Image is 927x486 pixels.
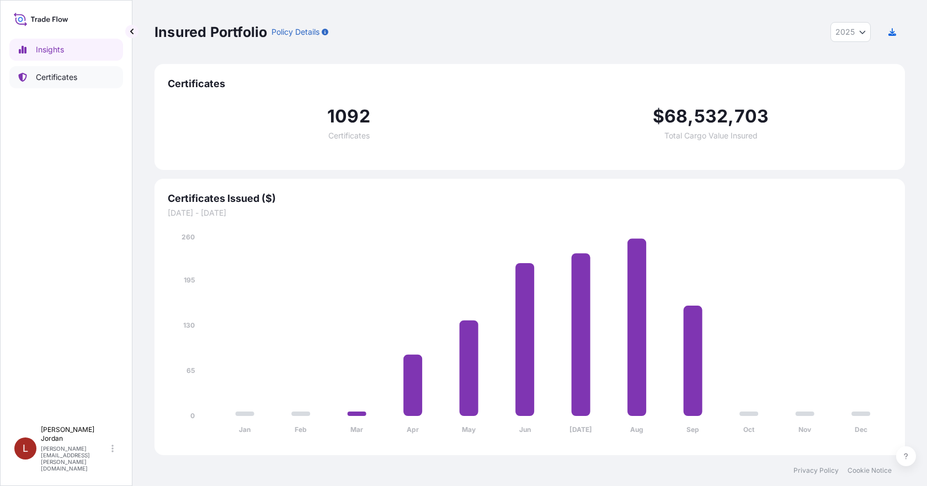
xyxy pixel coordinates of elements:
[653,108,664,125] span: $
[41,445,109,472] p: [PERSON_NAME][EMAIL_ADDRESS][PERSON_NAME][DOMAIN_NAME]
[328,132,370,140] span: Certificates
[407,425,419,434] tspan: Apr
[9,66,123,88] a: Certificates
[686,425,699,434] tspan: Sep
[734,108,769,125] span: 703
[168,192,892,205] span: Certificates Issued ($)
[168,77,892,90] span: Certificates
[41,425,109,443] p: [PERSON_NAME] Jordan
[184,276,195,284] tspan: 195
[569,425,592,434] tspan: [DATE]
[694,108,728,125] span: 532
[154,23,267,41] p: Insured Portfolio
[743,425,755,434] tspan: Oct
[793,466,839,475] a: Privacy Policy
[855,425,867,434] tspan: Dec
[835,26,855,38] span: 2025
[187,366,195,375] tspan: 65
[664,132,758,140] span: Total Cargo Value Insured
[327,108,370,125] span: 1092
[168,207,892,218] span: [DATE] - [DATE]
[519,425,531,434] tspan: Jun
[36,72,77,83] p: Certificates
[830,22,871,42] button: Year Selector
[183,321,195,329] tspan: 130
[688,108,694,125] span: ,
[728,108,734,125] span: ,
[9,39,123,61] a: Insights
[239,425,251,434] tspan: Jan
[23,443,28,454] span: L
[630,425,643,434] tspan: Aug
[798,425,812,434] tspan: Nov
[295,425,307,434] tspan: Feb
[36,44,64,55] p: Insights
[462,425,476,434] tspan: May
[271,26,319,38] p: Policy Details
[664,108,688,125] span: 68
[848,466,892,475] a: Cookie Notice
[350,425,363,434] tspan: Mar
[182,233,195,241] tspan: 260
[190,412,195,420] tspan: 0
